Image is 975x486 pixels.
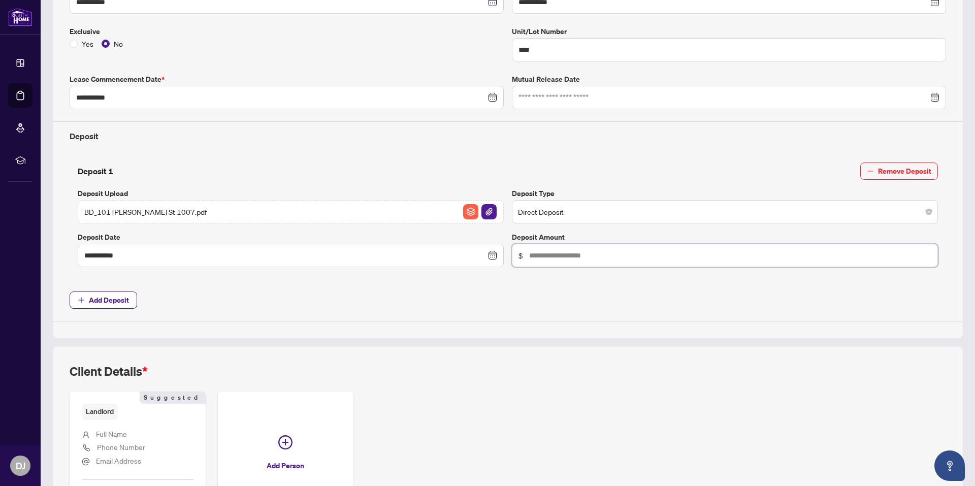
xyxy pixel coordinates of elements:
button: Remove Deposit [860,163,938,180]
span: $ [518,250,523,261]
h4: Deposit [70,130,946,142]
span: Yes [78,38,97,49]
span: Phone Number [97,442,145,451]
h2: Client Details [70,363,148,379]
span: DJ [16,459,25,473]
h4: Deposit 1 [78,165,113,177]
span: Landlord [82,404,118,419]
label: Lease Commencement Date [70,74,504,85]
span: Add Person [267,458,304,474]
label: Deposit Type [512,188,938,199]
span: plus-circle [278,435,292,449]
span: Email Address [96,456,141,465]
span: Suggested [140,392,206,404]
span: Remove Deposit [878,163,931,179]
span: BD_101 [PERSON_NAME] St 1007.pdfFile ArchiveFile Attachement [78,200,504,223]
button: File Attachement [481,204,497,220]
label: Deposit Amount [512,232,938,243]
img: File Archive [463,204,478,219]
span: No [110,38,127,49]
label: Exclusive [70,26,504,37]
label: Deposit Date [78,232,504,243]
label: Unit/Lot Number [512,26,946,37]
span: Add Deposit [89,292,129,308]
button: File Archive [463,204,479,220]
button: Open asap [934,450,965,481]
label: Mutual Release Date [512,74,946,85]
img: logo [8,8,32,26]
span: minus [867,168,874,175]
span: Direct Deposit [518,202,932,221]
span: plus [78,297,85,304]
img: File Attachement [481,204,497,219]
span: Full Name [96,429,127,438]
span: close-circle [926,209,932,215]
button: Add Deposit [70,291,137,309]
span: BD_101 [PERSON_NAME] St 1007.pdf [84,206,207,217]
label: Deposit Upload [78,188,504,199]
